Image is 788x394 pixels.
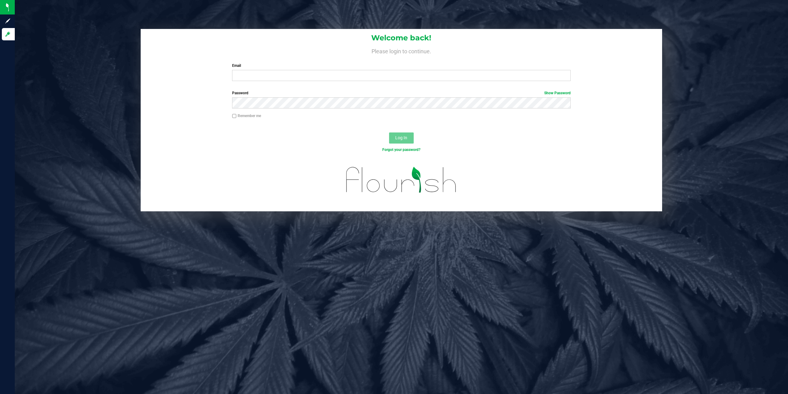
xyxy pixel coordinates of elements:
span: Password [232,91,248,95]
span: Log In [395,135,407,140]
img: flourish_logo.svg [336,159,467,201]
a: Show Password [544,91,571,95]
h1: Welcome back! [141,34,662,42]
button: Log In [389,132,414,144]
input: Remember me [232,114,236,118]
inline-svg: Sign up [5,18,11,24]
label: Email [232,63,571,68]
inline-svg: Log in [5,31,11,37]
h4: Please login to continue. [141,47,662,54]
label: Remember me [232,113,261,119]
a: Forgot your password? [382,148,420,152]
